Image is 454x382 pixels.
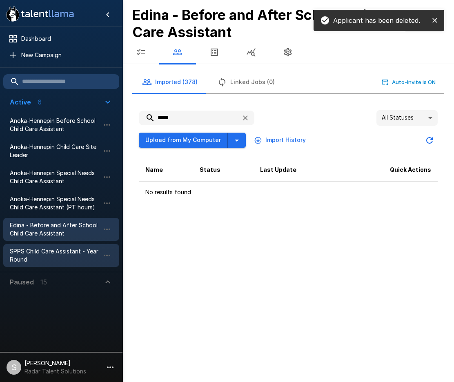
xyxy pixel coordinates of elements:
b: Edina - Before and After School Child Care Assistant [132,7,379,40]
button: Upload from My Computer [139,133,228,148]
p: Applicant has been deleted. [333,16,420,25]
th: Status [193,158,253,182]
button: Linked Jobs (0) [207,71,285,93]
th: Quick Actions [341,158,438,182]
button: Import History [252,133,309,148]
button: Imported (378) [132,71,207,93]
button: Auto-Invite is ON [380,76,438,89]
div: All Statuses [376,110,438,126]
th: Last Update [254,158,341,182]
button: Updated Today - 2:51 PM [421,132,438,149]
td: No results found [139,181,438,203]
button: close [429,14,441,27]
th: Name [139,158,193,182]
